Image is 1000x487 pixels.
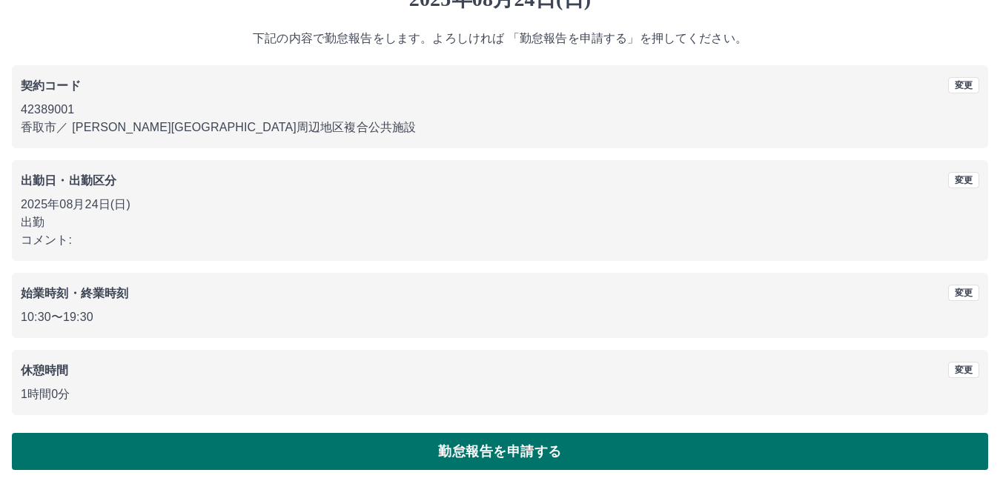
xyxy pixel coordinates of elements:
p: 出勤 [21,213,979,231]
button: 変更 [948,172,979,188]
p: 下記の内容で勤怠報告をします。よろしければ 「勤怠報告を申請する」を押してください。 [12,30,988,47]
b: 契約コード [21,79,81,92]
p: 2025年08月24日(日) [21,196,979,213]
button: 変更 [948,285,979,301]
button: 勤怠報告を申請する [12,433,988,470]
b: 休憩時間 [21,364,69,377]
p: 10:30 〜 19:30 [21,308,979,326]
button: 変更 [948,77,979,93]
p: 1時間0分 [21,385,979,403]
p: 42389001 [21,101,979,119]
b: 出勤日・出勤区分 [21,174,116,187]
p: コメント: [21,231,979,249]
button: 変更 [948,362,979,378]
p: 香取市 ／ [PERSON_NAME][GEOGRAPHIC_DATA]周辺地区複合公共施設 [21,119,979,136]
b: 始業時刻・終業時刻 [21,287,128,299]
